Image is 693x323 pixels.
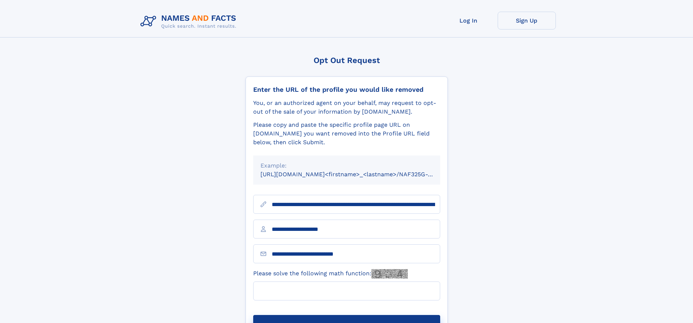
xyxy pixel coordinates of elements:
div: You, or an authorized agent on your behalf, may request to opt-out of the sale of your informatio... [253,99,440,116]
a: Log In [439,12,498,29]
div: Opt Out Request [246,56,448,65]
a: Sign Up [498,12,556,29]
div: Enter the URL of the profile you would like removed [253,86,440,94]
div: Please copy and paste the specific profile page URL on [DOMAIN_NAME] you want removed into the Pr... [253,121,440,147]
small: [URL][DOMAIN_NAME]<firstname>_<lastname>/NAF325G-xxxxxxxx [260,171,454,178]
img: Logo Names and Facts [138,12,242,31]
label: Please solve the following math function: [253,269,408,279]
div: Example: [260,161,433,170]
